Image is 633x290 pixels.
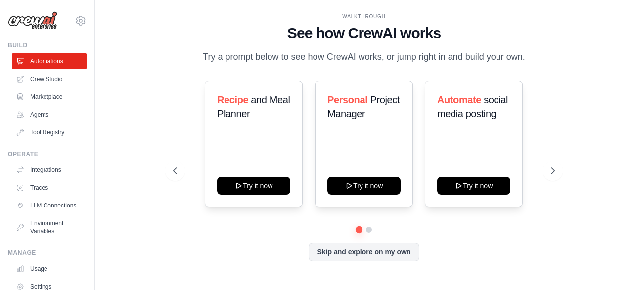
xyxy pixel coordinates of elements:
[217,94,290,119] span: and Meal Planner
[12,180,87,196] a: Traces
[309,243,419,261] button: Skip and explore on my own
[217,177,290,195] button: Try it now
[12,162,87,178] a: Integrations
[8,11,57,30] img: Logo
[327,177,401,195] button: Try it now
[12,261,87,277] a: Usage
[8,150,87,158] div: Operate
[12,71,87,87] a: Crew Studio
[12,53,87,69] a: Automations
[12,89,87,105] a: Marketplace
[437,94,481,105] span: Automate
[12,215,87,239] a: Environment Variables
[584,243,633,290] iframe: Chat Widget
[437,94,508,119] span: social media posting
[327,94,367,105] span: Personal
[8,41,87,49] div: Build
[12,198,87,213] a: LLM Connections
[437,177,510,195] button: Try it now
[198,50,530,64] p: Try a prompt below to see how CrewAI works, or jump right in and build your own.
[12,124,87,140] a: Tool Registry
[217,94,248,105] span: Recipe
[173,24,554,42] h1: See how CrewAI works
[173,13,554,20] div: WALKTHROUGH
[12,107,87,123] a: Agents
[8,249,87,257] div: Manage
[327,94,400,119] span: Project Manager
